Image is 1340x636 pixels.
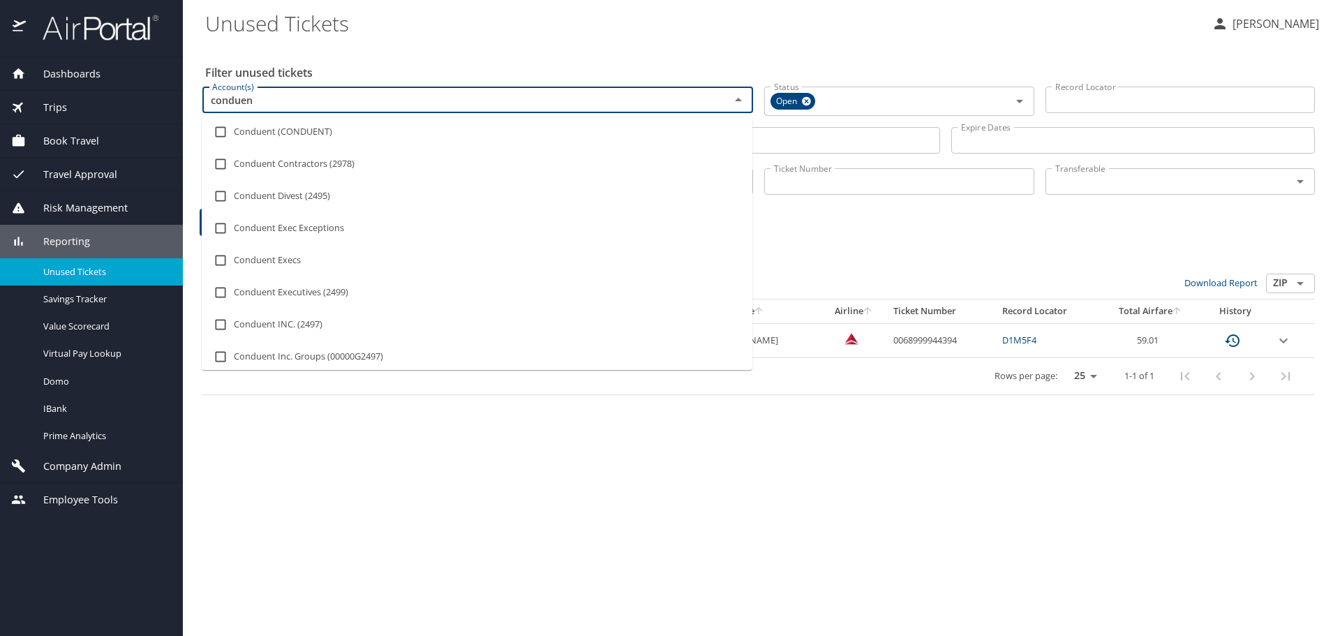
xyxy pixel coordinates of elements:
th: Airline [821,299,888,323]
span: Book Travel [26,133,99,149]
td: 59.01 [1100,323,1201,357]
button: sort [754,307,764,316]
li: Conduent Exec Exceptions [202,212,752,244]
select: rows per page [1063,366,1102,387]
h3: 1 Results [202,249,1315,274]
button: Open [1010,91,1029,111]
img: Delta Airlines [844,332,858,346]
span: Company Admin [26,459,121,474]
a: D1M5F4 [1002,334,1036,346]
li: Conduent Execs [202,244,752,276]
span: Travel Approval [26,167,117,182]
span: Domo [43,375,166,388]
button: Open [1290,274,1310,293]
span: Value Scorecard [43,320,166,333]
img: icon-airportal.png [13,14,27,41]
button: Filter [200,209,246,236]
th: First Name [702,299,821,323]
span: Savings Tracker [43,293,166,306]
span: Employee Tools [26,492,118,508]
span: Open [770,94,805,109]
li: Conduent (CONDUENT) [202,116,752,148]
span: Virtual Pay Lookup [43,347,166,360]
th: Total Airfare [1100,299,1201,323]
span: Trips [26,100,67,115]
td: [PERSON_NAME] [702,323,821,357]
th: Record Locator [997,299,1100,323]
li: Conduent Inc. Groups (00000G2497) [202,341,752,373]
th: History [1201,299,1270,323]
p: Rows per page: [995,371,1057,380]
button: [PERSON_NAME] [1206,11,1325,36]
div: Open [770,93,815,110]
li: Conduent INC. (2497) [202,309,752,341]
button: Open [1290,172,1310,191]
img: airportal-logo.png [27,14,158,41]
button: sort [863,307,873,316]
button: expand row [1275,332,1292,349]
th: Ticket Number [888,299,997,323]
button: Close [729,90,748,110]
a: Download Report [1184,276,1258,289]
h2: Filter unused tickets [205,61,1318,84]
span: Reporting [26,234,90,249]
li: Conduent Executives (2499) [202,276,752,309]
li: Conduent Divest (2495) [202,180,752,212]
span: Dashboards [26,66,100,82]
p: [PERSON_NAME] [1228,15,1319,32]
span: Prime Analytics [43,429,166,443]
span: Risk Management [26,200,128,216]
h1: Unused Tickets [205,1,1200,45]
span: Unused Tickets [43,265,166,279]
button: sort [1172,307,1182,316]
table: custom pagination table [202,299,1315,395]
p: 1-1 of 1 [1124,371,1154,380]
span: IBank [43,402,166,415]
td: 0068999944394 [888,323,997,357]
li: Conduent Contractors (2978) [202,148,752,180]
